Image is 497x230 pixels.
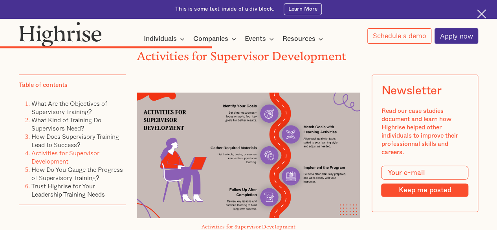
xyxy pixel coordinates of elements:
a: Trust Highrise for Your Leadership Training Needs [31,181,105,199]
div: Individuals [144,34,177,44]
div: Events [245,34,276,44]
strong: Activities for Supervisor Development [201,224,295,227]
div: Individuals [144,34,187,44]
h2: Activities for Supervisor Development [137,47,360,60]
a: Apply now [435,28,478,44]
a: Activities for Supervisor Development [31,148,99,166]
div: This is some text inside of a div block. [175,6,275,13]
div: Newsletter [381,84,441,98]
div: Table of contents [19,81,68,89]
a: Schedule a demo [367,28,431,44]
div: Events [245,34,266,44]
div: Resources [282,34,315,44]
form: Modal Form [381,166,468,197]
img: Activities for Supervisor Development [137,93,360,218]
a: How Does Supervisory Training Lead to Success? [31,132,119,149]
input: Your e-mail [381,166,468,180]
a: How Do You Gauge the Progress of Supervisory Training? [31,165,123,182]
div: Resources [282,34,325,44]
a: What Kind of Training Do Supervisors Need? [31,115,101,133]
input: Keep me posted [381,184,468,197]
a: What Are the Objectives of Supervisory Training? [31,99,107,116]
div: Read our case studies document and learn how Highrise helped other individuals to improve their p... [381,107,468,156]
a: Learn More [284,3,322,15]
img: Cross icon [477,9,486,18]
img: Highrise logo [19,22,102,47]
div: Companies [193,34,228,44]
div: Companies [193,34,238,44]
